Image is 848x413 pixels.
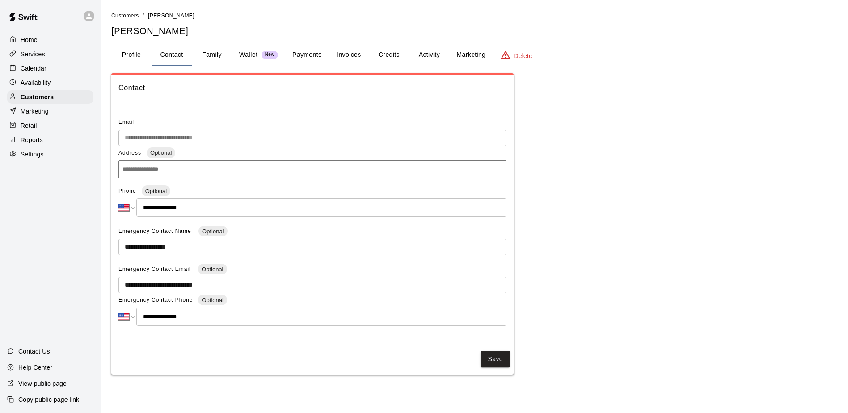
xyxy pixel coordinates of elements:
[262,52,278,58] span: New
[7,62,93,75] a: Calendar
[118,150,141,156] span: Address
[409,44,449,66] button: Activity
[481,351,510,367] button: Save
[21,150,44,159] p: Settings
[239,50,258,59] p: Wallet
[18,395,79,404] p: Copy public page link
[21,35,38,44] p: Home
[7,119,93,132] a: Retail
[111,12,139,19] a: Customers
[21,78,51,87] p: Availability
[21,93,54,101] p: Customers
[118,297,193,303] span: Emergency Contact Phone
[118,130,506,146] div: The email of an existing customer can only be changed by the customer themselves at https://book....
[7,90,93,104] a: Customers
[18,347,50,356] p: Contact Us
[329,44,369,66] button: Invoices
[7,76,93,89] a: Availability
[148,13,194,19] span: [PERSON_NAME]
[111,11,837,21] nav: breadcrumb
[202,297,223,303] span: Optional
[18,363,52,372] p: Help Center
[7,33,93,46] a: Home
[118,228,193,234] span: Emergency Contact Name
[7,47,93,61] a: Services
[111,25,837,37] h5: [PERSON_NAME]
[7,147,93,161] a: Settings
[118,188,136,194] span: Phone
[111,44,152,66] button: Profile
[21,135,43,144] p: Reports
[7,105,93,118] a: Marketing
[118,119,134,125] span: Email
[21,121,37,130] p: Retail
[118,82,506,94] span: Contact
[145,188,167,194] span: Optional
[111,44,837,66] div: basic tabs example
[21,64,46,73] p: Calendar
[118,266,193,272] span: Emergency Contact Email
[514,51,532,60] p: Delete
[449,44,493,66] button: Marketing
[21,50,45,59] p: Services
[21,107,49,116] p: Marketing
[111,13,139,19] span: Customers
[7,133,93,147] a: Reports
[192,44,232,66] button: Family
[369,44,409,66] button: Credits
[18,379,67,388] p: View public page
[143,11,144,20] li: /
[198,266,227,273] span: Optional
[285,44,329,66] button: Payments
[152,44,192,66] button: Contact
[198,228,227,235] span: Optional
[147,149,175,156] span: Optional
